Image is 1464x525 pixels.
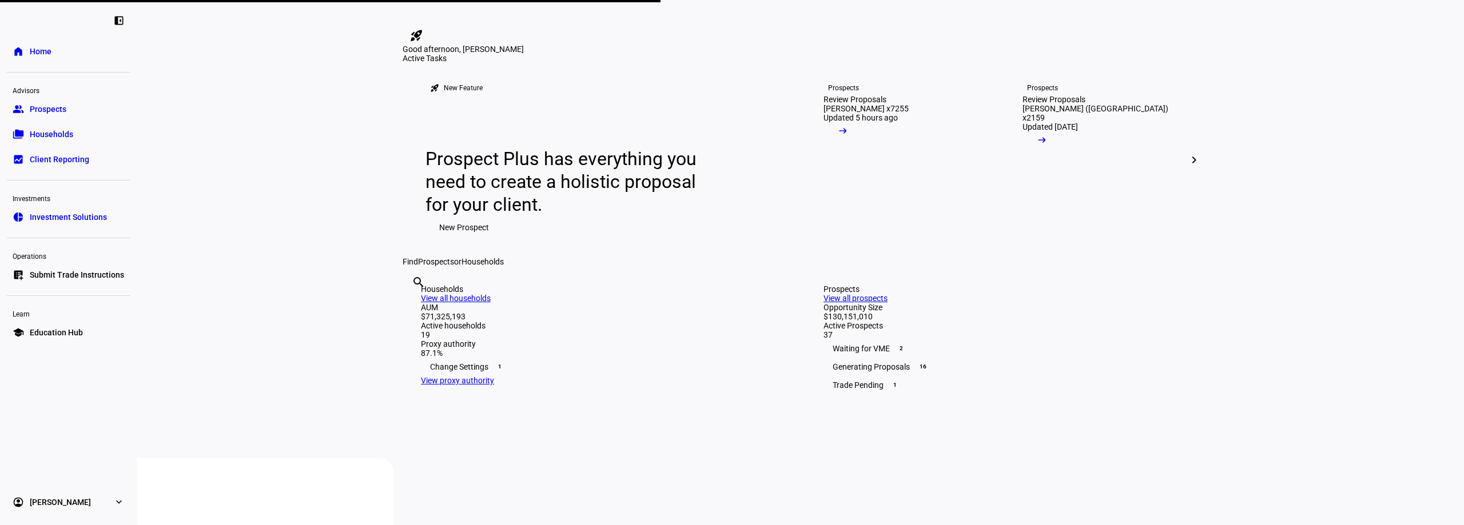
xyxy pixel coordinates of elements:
[30,129,73,140] span: Households
[409,29,423,42] mat-icon: rocket_launch
[805,63,995,257] a: ProspectsReview Proposals[PERSON_NAME] x7255Updated 5 hours ago
[30,211,107,223] span: Investment Solutions
[13,269,24,280] eth-mat-symbol: list_alt_add
[7,305,130,321] div: Learn
[421,330,778,339] div: 19
[890,380,900,390] span: 1
[439,216,489,239] span: New Prospect
[13,129,24,140] eth-mat-symbol: folder_copy
[7,123,130,146] a: folder_copyHouseholds
[917,362,929,371] span: 16
[7,206,130,229] a: pie_chartInvestment Solutions
[421,321,778,330] div: Active households
[1187,153,1201,167] mat-icon: chevron_right
[1004,63,1194,257] a: ProspectsReview Proposals[PERSON_NAME] ([GEOGRAPHIC_DATA]) x2159Updated [DATE]
[1023,122,1078,131] div: Updated [DATE]
[1036,134,1048,146] mat-icon: arrow_right_alt
[13,327,24,338] eth-mat-symbol: school
[823,284,1180,294] div: Prospects
[823,321,1180,330] div: Active Prospects
[30,46,51,57] span: Home
[823,303,1180,312] div: Opportunity Size
[13,496,24,508] eth-mat-symbol: account_circle
[30,496,91,508] span: [PERSON_NAME]
[421,303,778,312] div: AUM
[828,83,859,93] div: Prospects
[421,358,778,376] div: Change Settings
[823,95,886,104] div: Review Proposals
[13,103,24,115] eth-mat-symbol: group
[403,257,1199,266] div: Find or
[837,125,849,137] mat-icon: arrow_right_alt
[30,327,83,338] span: Education Hub
[421,284,778,294] div: Households
[823,104,909,113] div: [PERSON_NAME] x7255
[7,247,130,263] div: Operations
[13,211,24,223] eth-mat-symbol: pie_chart
[444,83,483,93] div: New Feature
[823,358,1180,376] div: Generating Proposals
[7,40,130,63] a: homeHome
[425,216,503,239] button: New Prospect
[7,98,130,121] a: groupProspects
[30,154,89,165] span: Client Reporting
[30,103,66,115] span: Prospects
[421,294,491,303] a: View all households
[7,190,130,206] div: Investments
[412,275,425,289] mat-icon: search
[462,257,504,266] span: Households
[430,83,439,93] mat-icon: rocket_launch
[113,496,125,508] eth-mat-symbol: expand_more
[421,348,778,358] div: 87.1%
[418,257,454,266] span: Prospects
[421,339,778,348] div: Proxy authority
[823,294,888,303] a: View all prospects
[7,82,130,98] div: Advisors
[823,376,1180,394] div: Trade Pending
[113,15,125,26] eth-mat-symbol: left_panel_close
[7,148,130,171] a: bid_landscapeClient Reporting
[421,312,778,321] div: $71,325,193
[495,362,504,371] span: 1
[1027,83,1058,93] div: Prospects
[412,291,414,304] input: Enter name of prospect or household
[823,113,898,122] div: Updated 5 hours ago
[403,54,1199,63] div: Active Tasks
[823,339,1180,358] div: Waiting for VME
[425,147,707,216] div: Prospect Plus has everything you need to create a holistic proposal for your client.
[1023,104,1176,122] div: [PERSON_NAME] ([GEOGRAPHIC_DATA]) x2159
[13,154,24,165] eth-mat-symbol: bid_landscape
[823,330,1180,339] div: 37
[1023,95,1085,104] div: Review Proposals
[13,46,24,57] eth-mat-symbol: home
[403,45,1199,54] div: Good afternoon, [PERSON_NAME]
[30,269,124,280] span: Submit Trade Instructions
[823,312,1180,321] div: $130,151,010
[421,376,494,385] a: View proxy authority
[897,344,906,353] span: 2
